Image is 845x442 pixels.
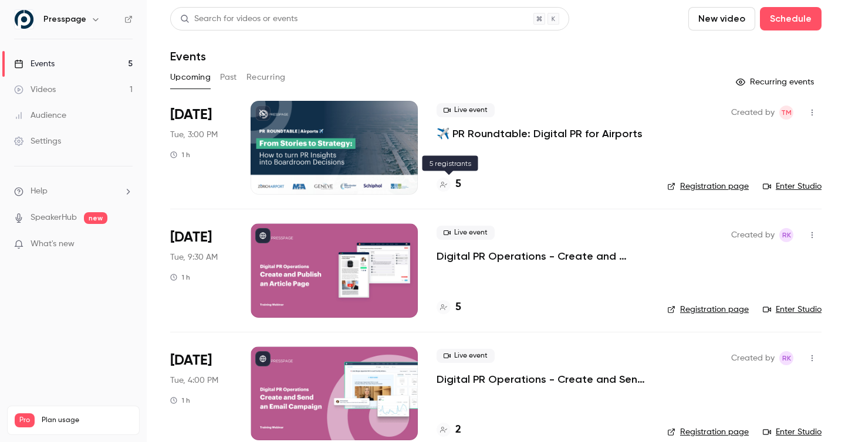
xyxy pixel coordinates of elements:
div: Audience [14,110,66,121]
a: 5 [437,300,461,315]
button: Upcoming [170,68,211,87]
div: Nov 4 Tue, 9:30 AM (Europe/Amsterdam) [170,223,232,317]
a: Registration page [667,426,749,438]
h1: Events [170,49,206,63]
span: Created by [731,351,775,365]
span: Robin Kleine [779,228,793,242]
a: 2 [437,422,461,438]
span: RK [782,351,791,365]
span: Plan usage [42,416,132,425]
span: Created by [731,106,775,120]
span: Created by [731,228,775,242]
a: Enter Studio [763,426,822,438]
a: 5 [437,176,461,192]
span: TM [781,106,792,120]
span: Help [31,185,48,198]
h4: 5 [455,300,461,315]
h4: 2 [455,422,461,438]
button: Schedule [760,7,822,30]
li: help-dropdown-opener [14,185,133,198]
span: new [84,212,107,224]
a: Enter Studio [763,181,822,192]
button: Recurring events [731,73,822,91]
a: SpeakerHub [31,212,77,224]
span: Tue, 3:00 PM [170,129,218,141]
span: Teis Meijer [779,106,793,120]
span: [DATE] [170,351,212,370]
div: 1 h [170,150,190,159]
span: Robin Kleine [779,351,793,365]
a: Digital PR Operations - Create and Send an Email Campaign [437,372,648,386]
img: Presspage [15,10,33,29]
span: Tue, 9:30 AM [170,251,218,263]
span: RK [782,228,791,242]
span: Live event [437,103,495,117]
div: Videos [14,84,56,96]
div: 1 h [170,273,190,282]
span: Pro [15,413,35,427]
span: [DATE] [170,106,212,124]
div: Settings [14,135,61,147]
div: Nov 18 Tue, 4:00 PM (Europe/Amsterdam) [170,346,232,440]
span: [DATE] [170,228,212,247]
button: New video [688,7,755,30]
span: Live event [437,226,495,240]
div: Oct 21 Tue, 3:00 PM (Europe/Amsterdam) [170,101,232,195]
div: Events [14,58,55,70]
a: Registration page [667,181,749,192]
div: 1 h [170,396,190,405]
span: What's new [31,238,75,250]
button: Past [220,68,237,87]
a: Digital PR Operations - Create and Publish an Article Page [437,249,648,263]
h6: Presspage [43,13,86,25]
span: Live event [437,349,495,363]
button: Recurring [246,68,286,87]
a: Enter Studio [763,304,822,315]
iframe: Noticeable Trigger [119,239,133,250]
a: ✈️ PR Roundtable: Digital PR for Airports [437,127,643,141]
span: Tue, 4:00 PM [170,375,218,386]
div: Search for videos or events [180,13,298,25]
a: Registration page [667,304,749,315]
h4: 5 [455,176,461,192]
